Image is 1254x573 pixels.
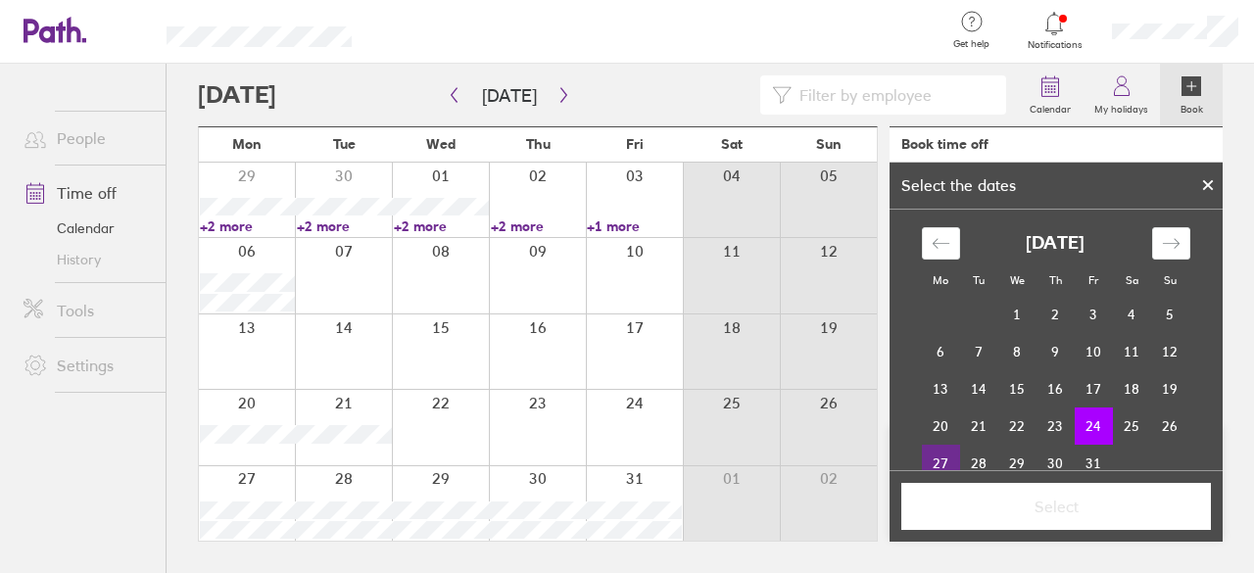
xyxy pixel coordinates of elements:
[8,346,166,385] a: Settings
[1113,296,1151,333] td: Choose Saturday, October 4, 2025 as your check-out date. It’s available.
[8,119,166,158] a: People
[721,136,743,152] span: Sat
[1026,233,1085,254] strong: [DATE]
[232,136,262,152] span: Mon
[901,136,989,152] div: Book time off
[792,76,994,114] input: Filter by employee
[1037,333,1075,370] td: Choose Thursday, October 9, 2025 as your check-out date. It’s available.
[333,136,356,152] span: Tue
[1126,273,1138,287] small: Sa
[8,173,166,213] a: Time off
[1152,227,1190,260] div: Move forward to switch to the next month.
[1037,370,1075,407] td: Choose Thursday, October 16, 2025 as your check-out date. It’s available.
[1023,39,1086,51] span: Notifications
[960,445,998,482] td: Choose Tuesday, October 28, 2025 as your check-out date. It’s available.
[491,217,586,235] a: +2 more
[922,333,960,370] td: Choose Monday, October 6, 2025 as your check-out date. It’s available.
[1151,296,1189,333] td: Choose Sunday, October 5, 2025 as your check-out date. It’s available.
[890,176,1028,194] div: Select the dates
[1075,445,1113,482] td: Choose Friday, October 31, 2025 as your check-out date. It’s available.
[200,217,295,235] a: +2 more
[960,333,998,370] td: Choose Tuesday, October 7, 2025 as your check-out date. It’s available.
[1113,333,1151,370] td: Choose Saturday, October 11, 2025 as your check-out date. It’s available.
[1075,296,1113,333] td: Choose Friday, October 3, 2025 as your check-out date. It’s available.
[915,498,1197,515] span: Select
[1151,370,1189,407] td: Choose Sunday, October 19, 2025 as your check-out date. It’s available.
[900,210,1212,505] div: Calendar
[922,370,960,407] td: Choose Monday, October 13, 2025 as your check-out date. It’s available.
[816,136,842,152] span: Sun
[1010,273,1025,287] small: We
[8,244,166,275] a: History
[998,296,1037,333] td: Choose Wednesday, October 1, 2025 as your check-out date. It’s available.
[1075,370,1113,407] td: Choose Friday, October 17, 2025 as your check-out date. It’s available.
[1083,98,1160,116] label: My holidays
[922,445,960,482] td: Choose Monday, October 27, 2025 as your check-out date. It’s available.
[1037,445,1075,482] td: Choose Thursday, October 30, 2025 as your check-out date. It’s available.
[466,79,553,112] button: [DATE]
[8,291,166,330] a: Tools
[1113,370,1151,407] td: Choose Saturday, October 18, 2025 as your check-out date. It’s available.
[1018,98,1083,116] label: Calendar
[960,370,998,407] td: Choose Tuesday, October 14, 2025 as your check-out date. It’s available.
[626,136,644,152] span: Fri
[1113,407,1151,445] td: Choose Saturday, October 25, 2025 as your check-out date. It’s available.
[1169,98,1215,116] label: Book
[1075,407,1113,445] td: Selected as start date. Friday, October 24, 2025
[998,370,1037,407] td: Choose Wednesday, October 15, 2025 as your check-out date. It’s available.
[426,136,456,152] span: Wed
[1160,64,1223,126] a: Book
[973,273,985,287] small: Tu
[922,407,960,445] td: Choose Monday, October 20, 2025 as your check-out date. It’s available.
[1151,333,1189,370] td: Choose Sunday, October 12, 2025 as your check-out date. It’s available.
[1075,333,1113,370] td: Choose Friday, October 10, 2025 as your check-out date. It’s available.
[998,407,1037,445] td: Choose Wednesday, October 22, 2025 as your check-out date. It’s available.
[1018,64,1083,126] a: Calendar
[1037,407,1075,445] td: Choose Thursday, October 23, 2025 as your check-out date. It’s available.
[1164,273,1177,287] small: Su
[922,227,960,260] div: Move backward to switch to the previous month.
[1151,407,1189,445] td: Choose Sunday, October 26, 2025 as your check-out date. It’s available.
[526,136,551,152] span: Thu
[297,217,392,235] a: +2 more
[1049,273,1062,287] small: Th
[998,445,1037,482] td: Choose Wednesday, October 29, 2025 as your check-out date. It’s available.
[933,273,948,287] small: Mo
[587,217,682,235] a: +1 more
[1088,273,1098,287] small: Fr
[8,213,166,244] a: Calendar
[940,38,1003,50] span: Get help
[1037,296,1075,333] td: Choose Thursday, October 2, 2025 as your check-out date. It’s available.
[998,333,1037,370] td: Choose Wednesday, October 8, 2025 as your check-out date. It’s available.
[1023,10,1086,51] a: Notifications
[901,483,1211,530] button: Select
[1083,64,1160,126] a: My holidays
[960,407,998,445] td: Choose Tuesday, October 21, 2025 as your check-out date. It’s available.
[394,217,489,235] a: +2 more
